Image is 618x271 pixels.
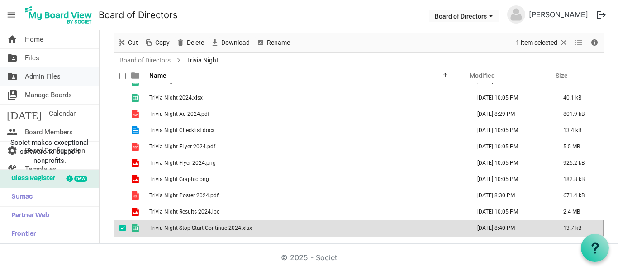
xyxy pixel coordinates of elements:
[114,90,126,106] td: checkbox
[147,106,468,122] td: Trivia Night Ad 2024.pdf is template cell column header Name
[7,30,18,48] span: home
[147,187,468,204] td: Trivia Night Poster 2024.pdf is template cell column header Name
[266,37,291,48] span: Rename
[118,55,172,66] a: Board of Directors
[468,122,554,138] td: March 18, 2024 10:05 PM column header Modified
[7,170,55,188] span: Glass Register
[513,33,571,52] div: Clear selection
[114,220,126,236] td: checkbox
[186,37,205,48] span: Delete
[149,209,220,215] span: Trivia Night Results 2024.jpg
[149,225,252,231] span: Trivia Night Stop-Start-Continue 2024.xlsx
[7,188,33,206] span: Sumac
[554,138,604,155] td: 5.5 MB is template cell column header Size
[255,37,292,48] button: Rename
[7,49,18,67] span: folder_shared
[209,37,252,48] button: Download
[7,86,18,104] span: switch_account
[149,192,219,199] span: Trivia Night Poster 2024.pdf
[147,122,468,138] td: Trivia Night Checklist.docx is template cell column header Name
[126,90,147,106] td: is template cell column header type
[114,33,141,52] div: Cut
[147,171,468,187] td: Trivia Night Graphic.png is template cell column header Name
[149,95,203,101] span: Trivia Night 2024.xlsx
[22,4,95,26] img: My Board View Logo
[554,204,604,220] td: 2.4 MB is template cell column header Size
[571,33,587,52] div: View
[25,30,43,48] span: Home
[554,122,604,138] td: 13.4 kB is template cell column header Size
[281,253,337,262] a: © 2025 - Societ
[515,37,558,48] span: 1 item selected
[587,33,602,52] div: Details
[468,90,554,106] td: March 18, 2024 10:05 PM column header Modified
[149,78,220,85] span: Trivia Night 2024 Tables.xlsx
[126,187,147,204] td: is template cell column header type
[185,55,220,66] span: Trivia Night
[99,6,178,24] a: Board of Directors
[7,67,18,86] span: folder_shared
[556,72,568,79] span: Size
[127,37,139,48] span: Cut
[147,155,468,171] td: Trivia Night Flyer 2024.png is template cell column header Name
[554,90,604,106] td: 40.1 kB is template cell column header Size
[149,143,215,150] span: Trivia Night FLyer 2024.pdf
[126,138,147,155] td: is template cell column header type
[114,122,126,138] td: checkbox
[141,33,173,52] div: Copy
[573,37,584,48] button: View dropdownbutton
[554,187,604,204] td: 671.4 kB is template cell column header Size
[126,155,147,171] td: is template cell column header type
[175,37,206,48] button: Delete
[554,155,604,171] td: 926.2 kB is template cell column header Size
[468,171,554,187] td: March 18, 2024 10:05 PM column header Modified
[149,127,214,133] span: Trivia Night Checklist.docx
[7,207,49,225] span: Partner Web
[468,220,554,236] td: March 12, 2024 8:40 PM column header Modified
[114,106,126,122] td: checkbox
[114,138,126,155] td: checkbox
[220,37,251,48] span: Download
[468,204,554,220] td: March 18, 2024 10:05 PM column header Modified
[49,105,76,123] span: Calendar
[470,72,495,79] span: Modified
[114,155,126,171] td: checkbox
[589,37,601,48] button: Details
[554,220,604,236] td: 13.7 kB is template cell column header Size
[149,160,216,166] span: Trivia Night Flyer 2024.png
[149,176,209,182] span: Trivia Night Graphic.png
[525,5,592,24] a: [PERSON_NAME]
[147,90,468,106] td: Trivia Night 2024.xlsx is template cell column header Name
[7,105,42,123] span: [DATE]
[25,86,72,104] span: Manage Boards
[114,187,126,204] td: checkbox
[126,171,147,187] td: is template cell column header type
[114,171,126,187] td: checkbox
[253,33,293,52] div: Rename
[7,123,18,141] span: people
[126,106,147,122] td: is template cell column header type
[116,37,140,48] button: Cut
[126,220,147,236] td: is template cell column header type
[468,187,554,204] td: March 12, 2024 8:30 PM column header Modified
[468,138,554,155] td: March 18, 2024 10:05 PM column header Modified
[554,171,604,187] td: 182.8 kB is template cell column header Size
[207,33,253,52] div: Download
[143,37,171,48] button: Copy
[149,72,166,79] span: Name
[4,138,95,165] span: Societ makes exceptional software to support nonprofits.
[554,106,604,122] td: 801.9 kB is template cell column header Size
[114,204,126,220] td: checkbox
[592,5,611,24] button: logout
[126,122,147,138] td: is template cell column header type
[429,10,499,22] button: Board of Directors dropdownbutton
[25,123,73,141] span: Board Members
[149,111,209,117] span: Trivia Night Ad 2024.pdf
[7,225,36,243] span: Frontier
[507,5,525,24] img: no-profile-picture.svg
[74,176,87,182] div: new
[147,138,468,155] td: Trivia Night FLyer 2024.pdf is template cell column header Name
[3,6,20,24] span: menu
[147,220,468,236] td: Trivia Night Stop-Start-Continue 2024.xlsx is template cell column header Name
[514,37,570,48] button: Selection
